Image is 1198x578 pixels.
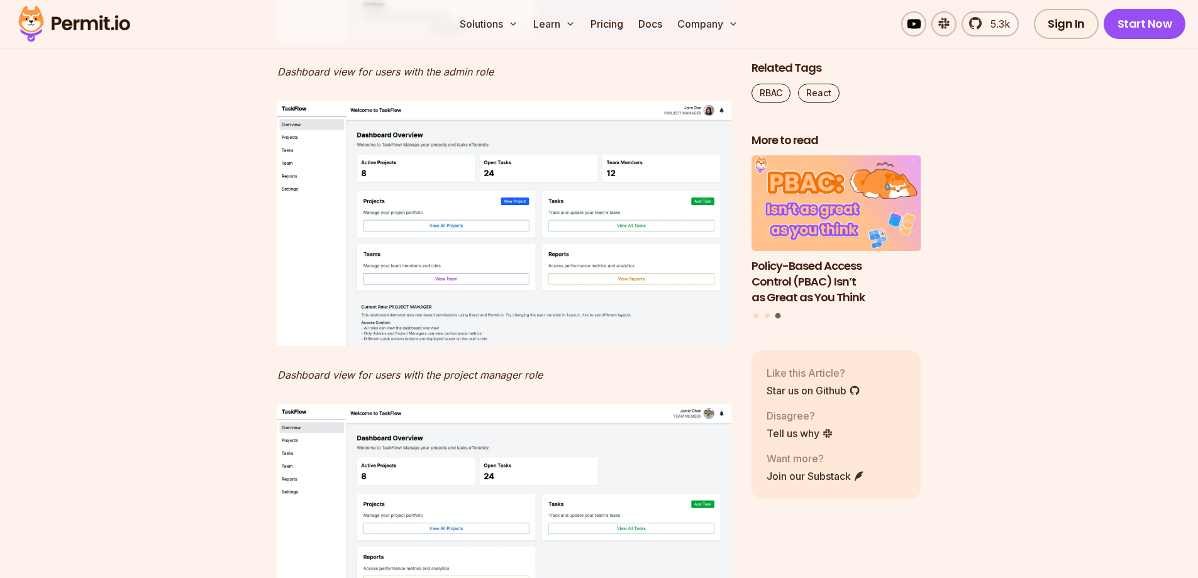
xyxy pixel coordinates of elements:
[13,3,136,45] img: Permit logo
[277,101,731,345] img: image.png
[277,65,494,78] em: Dashboard view for users with the admin role
[767,426,833,441] a: Tell us why
[767,408,833,423] p: Disagree?
[633,11,667,36] a: Docs
[753,313,758,318] button: Go to slide 1
[585,11,628,36] a: Pricing
[767,469,865,484] a: Join our Substack
[962,11,1019,36] a: 5.3k
[752,258,921,305] h3: Policy-Based Access Control (PBAC) Isn’t as Great as You Think
[672,11,743,36] button: Company
[455,11,523,36] button: Solutions
[752,156,921,321] div: Posts
[1034,9,1099,39] a: Sign In
[752,133,921,148] h2: More to read
[1104,9,1186,39] a: Start Now
[528,11,580,36] button: Learn
[767,383,860,398] a: Star us on Github
[767,365,860,381] p: Like this Article?
[983,16,1010,31] span: 5.3k
[752,84,790,103] a: RBAC
[277,369,543,381] em: Dashboard view for users with the project manager role
[752,156,921,252] img: Policy-Based Access Control (PBAC) Isn’t as Great as You Think
[798,84,840,103] a: React
[752,156,921,306] li: 3 of 3
[775,313,781,319] button: Go to slide 3
[765,313,770,318] button: Go to slide 2
[752,60,921,76] h2: Related Tags
[767,451,865,466] p: Want more?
